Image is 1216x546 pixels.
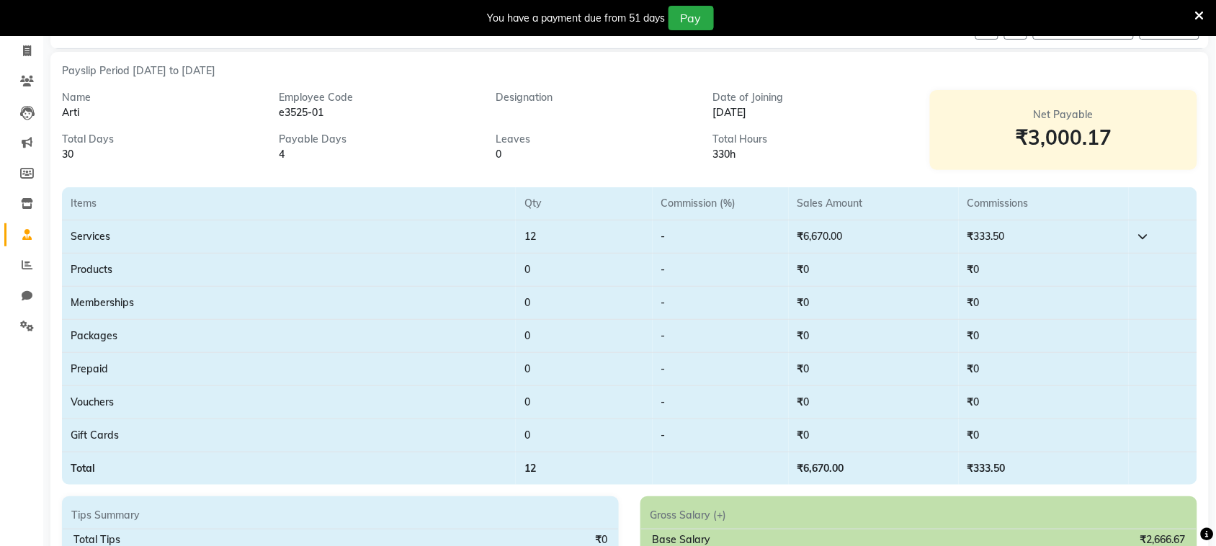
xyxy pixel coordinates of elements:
[62,132,257,147] div: Total Days
[279,105,474,120] div: e3525-01
[947,107,1181,122] div: Net Payable
[653,254,789,287] td: -
[789,353,959,386] td: ₹0
[516,287,652,320] td: 0
[496,90,691,105] div: Designation
[62,452,516,485] td: Total
[62,147,257,162] div: 30
[653,419,789,452] td: -
[279,147,474,162] div: 4
[62,419,516,452] td: Gift Cards
[959,386,1129,419] td: ₹0
[789,220,959,254] td: ₹6,670.00
[959,220,1129,254] td: ₹333.50
[516,220,652,254] td: 12
[653,320,789,353] td: -
[496,147,691,162] div: 0
[789,187,959,220] th: Sales Amount
[947,122,1181,153] div: ₹3,000.17
[789,254,959,287] td: ₹0
[516,254,652,287] td: 0
[516,187,652,220] th: Qty
[959,419,1129,452] td: ₹0
[516,419,652,452] td: 0
[653,386,789,419] td: -
[959,452,1129,485] td: ₹333.50
[789,386,959,419] td: ₹0
[62,254,516,287] td: Products
[959,320,1129,353] td: ₹0
[62,287,516,320] td: Memberships
[488,11,666,26] div: You have a payment due from 51 days
[653,353,789,386] td: -
[789,419,959,452] td: ₹0
[63,508,618,523] div: Tips Summary
[62,386,516,419] td: Vouchers
[789,287,959,320] td: ₹0
[959,254,1129,287] td: ₹0
[959,287,1129,320] td: ₹0
[789,452,959,485] td: ₹6,670.00
[516,452,652,485] td: 12
[516,353,652,386] td: 0
[653,220,789,254] td: -
[62,63,1197,79] div: Payslip Period [DATE] to [DATE]
[516,386,652,419] td: 0
[712,90,908,105] div: Date of Joining
[959,353,1129,386] td: ₹0
[712,147,908,162] div: 330h
[62,353,516,386] td: Prepaid
[653,187,789,220] th: Commission (%)
[279,132,474,147] div: Payable Days
[653,287,789,320] td: -
[496,132,691,147] div: Leaves
[641,508,1197,523] div: Gross Salary (+)
[62,90,257,105] div: Name
[62,105,257,120] div: Arti
[959,187,1129,220] th: Commissions
[712,132,908,147] div: Total Hours
[62,320,516,353] td: Packages
[62,187,516,220] th: Items
[62,220,516,254] td: Services
[669,6,714,30] button: Pay
[279,90,474,105] div: Employee Code
[789,320,959,353] td: ₹0
[516,320,652,353] td: 0
[712,105,908,120] div: [DATE]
